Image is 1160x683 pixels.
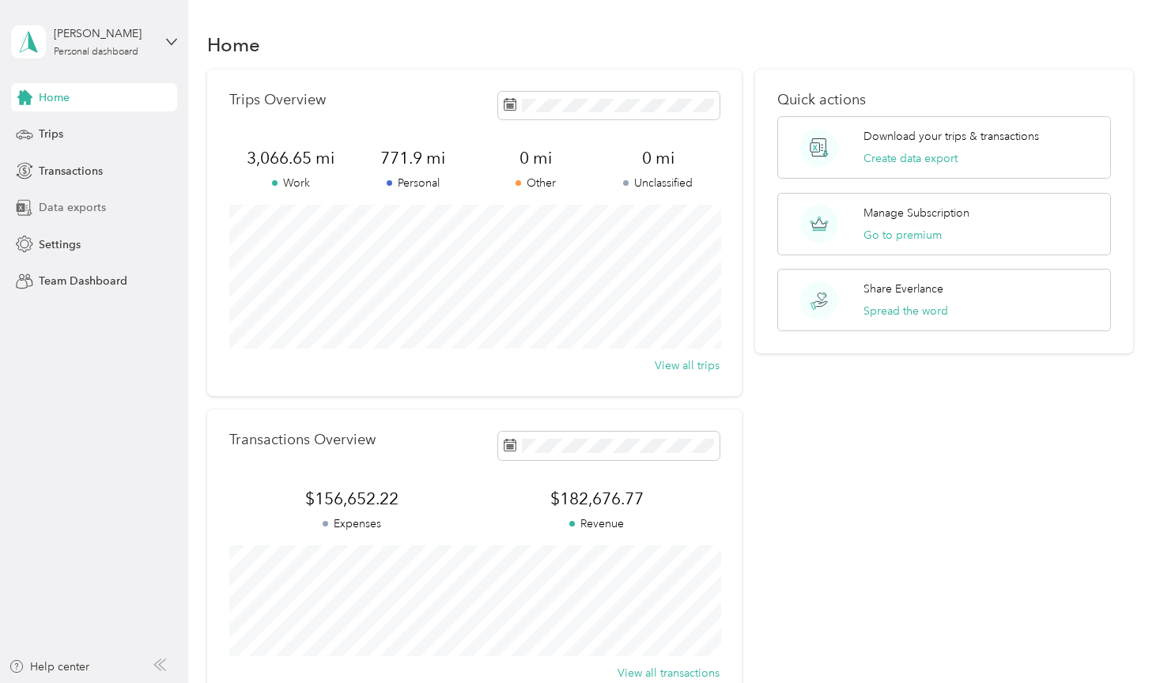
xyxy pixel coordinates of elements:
[229,147,352,169] span: 3,066.65 mi
[863,303,948,319] button: Spread the word
[863,128,1039,145] p: Download your trips & transactions
[863,227,942,243] button: Go to premium
[863,205,969,221] p: Manage Subscription
[777,92,1110,108] p: Quick actions
[1071,594,1160,683] iframe: Everlance-gr Chat Button Frame
[352,175,474,191] p: Personal
[863,281,943,297] p: Share Everlance
[207,36,260,53] h1: Home
[474,175,597,191] p: Other
[597,175,720,191] p: Unclassified
[39,236,81,253] span: Settings
[9,658,89,675] button: Help center
[229,92,326,108] p: Trips Overview
[655,357,720,374] button: View all trips
[474,147,597,169] span: 0 mi
[54,25,153,42] div: [PERSON_NAME]
[39,126,63,142] span: Trips
[39,199,106,216] span: Data exports
[229,488,474,510] span: $156,652.22
[474,488,720,510] span: $182,676.77
[597,147,720,169] span: 0 mi
[229,515,474,532] p: Expenses
[352,147,474,169] span: 771.9 mi
[39,89,70,106] span: Home
[229,432,376,448] p: Transactions Overview
[39,163,103,179] span: Transactions
[474,515,720,532] p: Revenue
[618,665,720,681] button: View all transactions
[54,47,138,57] div: Personal dashboard
[39,273,127,289] span: Team Dashboard
[863,150,958,167] button: Create data export
[229,175,352,191] p: Work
